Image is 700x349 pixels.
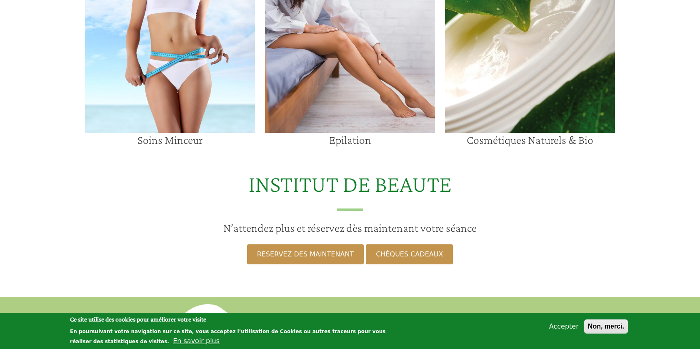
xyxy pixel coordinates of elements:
p: En poursuivant votre navigation sur ce site, vous acceptez l’utilisation de Cookies ou autres tra... [70,329,385,344]
h3: N’attendez plus et réservez dès maintenant votre séance [5,221,695,235]
h2: Ce site utilise des cookies pour améliorer votre visite [70,315,406,324]
h3: Soins Minceur [85,133,255,147]
a: RESERVEZ DES MAINTENANT [247,244,364,264]
button: En savoir plus [173,336,220,346]
button: Accepter [546,321,582,331]
a: CHÈQUES CADEAUX [366,244,453,264]
h3: Cosmétiques Naturels & Bio [445,133,615,147]
h3: Epilation [265,133,435,147]
button: Non, merci. [584,319,628,334]
h2: INSTITUT DE BEAUTE [5,170,695,211]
